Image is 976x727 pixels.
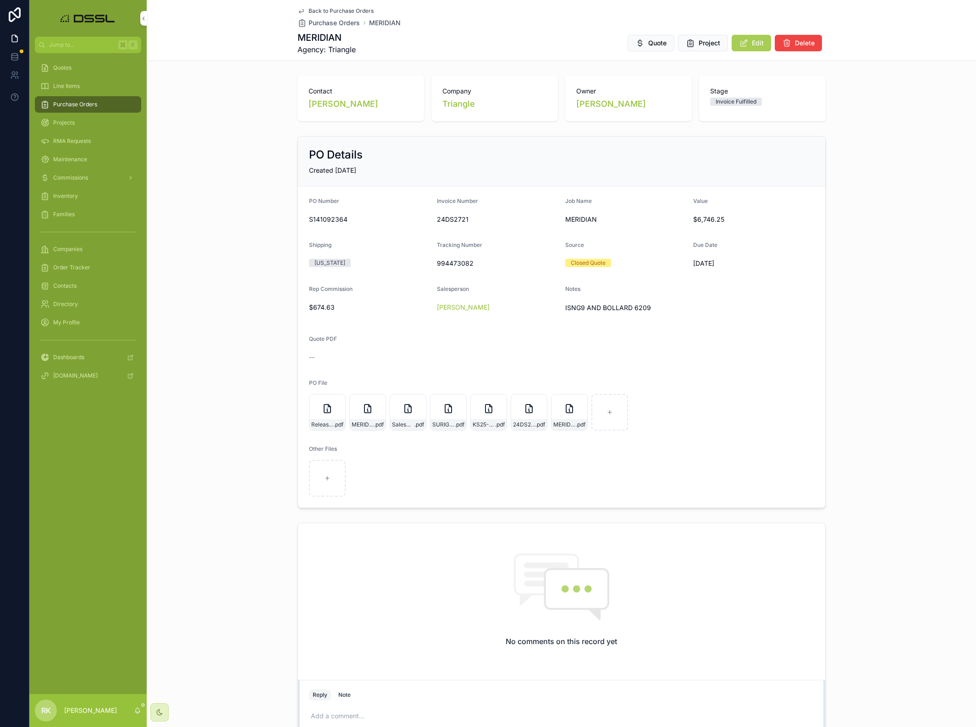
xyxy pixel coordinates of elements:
[678,35,728,51] button: Project
[309,303,430,312] span: $674.63
[437,303,490,312] a: [PERSON_NAME]
[309,689,331,700] button: Reply
[35,367,141,384] a: [DOMAIN_NAME]
[309,241,331,248] span: Shipping
[309,335,337,342] span: Quote PDF
[437,241,482,248] span: Tracking Number
[53,174,88,181] span: Commissions
[309,87,413,96] span: Contact
[53,211,75,218] span: Families
[506,636,617,647] h2: No comments on this record yet
[576,87,681,96] span: Owner
[311,421,334,428] span: Release-Purchase-Order_job-643981_[PHONE_NUMBER]_S141092364
[35,349,141,366] a: Dashboards
[53,264,90,271] span: Order Tracker
[298,31,356,44] h1: MERIDIAN
[298,44,356,55] span: Agency: Triangle
[392,421,414,428] span: SalesOrder_S1410923646514695773427917129
[309,148,363,162] h2: PO Details
[298,7,374,15] a: Back to Purchase Orders
[473,421,495,428] span: KS25-MERIDIAN
[414,421,424,428] span: .pdf
[309,18,360,27] span: Purchase Orders
[693,215,814,224] span: $6,746.25
[565,241,584,248] span: Source
[53,101,97,108] span: Purchase Orders
[35,296,141,312] a: Directory
[35,314,141,331] a: My Profile
[35,133,141,149] a: RMA Requests
[35,259,141,276] a: Order Tracker
[53,192,78,200] span: Inventory
[437,215,558,224] span: 24DS2721
[53,246,83,253] span: Companies
[565,215,686,224] span: MERIDIAN
[53,282,77,290] span: Contacts
[53,137,91,145] span: RMA Requests
[455,421,464,428] span: .pdf
[53,354,84,361] span: Dashboards
[553,421,576,428] span: MERIDIAN---25DS2721
[716,98,756,106] div: Invoice Fulfilled
[565,285,580,292] span: Notes
[752,38,764,48] span: Edit
[432,421,455,428] span: SURIGOR-DN-241206489
[35,60,141,76] a: Quotes
[535,421,545,428] span: .pdf
[314,259,345,267] div: [US_STATE]
[495,421,505,428] span: .pdf
[53,82,80,90] span: Line Items
[53,64,72,71] span: Quotes
[309,379,327,386] span: PO File
[309,7,374,15] span: Back to Purchase Orders
[334,421,343,428] span: .pdf
[732,35,771,51] button: Edit
[35,96,141,113] a: Purchase Orders
[710,87,815,96] span: Stage
[49,41,115,49] span: Jump to...
[129,41,137,49] span: K
[309,197,339,204] span: PO Number
[442,98,475,110] span: Triangle
[53,319,80,326] span: My Profile
[35,115,141,131] a: Projects
[775,35,822,51] button: Delete
[41,705,51,716] span: RK
[309,98,378,110] a: [PERSON_NAME]
[53,119,75,126] span: Projects
[352,421,374,428] span: MERIDIAN-PACKING-SLIP
[53,372,98,379] span: [DOMAIN_NAME]
[35,278,141,294] a: Contacts
[35,37,141,53] button: Jump to...K
[628,35,674,51] button: Quote
[693,197,708,204] span: Value
[374,421,384,428] span: .pdf
[335,689,354,700] button: Note
[442,87,547,96] span: Company
[35,206,141,223] a: Families
[35,169,141,186] a: Commissions
[53,301,78,308] span: Directory
[795,38,815,48] span: Delete
[64,706,117,715] p: [PERSON_NAME]
[576,98,646,110] a: [PERSON_NAME]
[35,241,141,257] a: Companies
[35,151,141,168] a: Maintenance
[513,421,535,428] span: 24DS2721-INVOICE
[437,285,469,292] span: Salesperson
[35,78,141,94] a: Line Items
[309,166,356,174] span: Created [DATE]
[309,353,314,362] span: --
[338,691,351,699] div: Note
[369,18,401,27] a: MERIDIAN
[298,18,360,27] a: Purchase Orders
[571,259,606,267] div: Closed Quote
[437,259,558,268] span: 994473082
[309,215,430,224] span: S141092364
[565,197,592,204] span: Job Name
[29,53,147,396] div: scrollable content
